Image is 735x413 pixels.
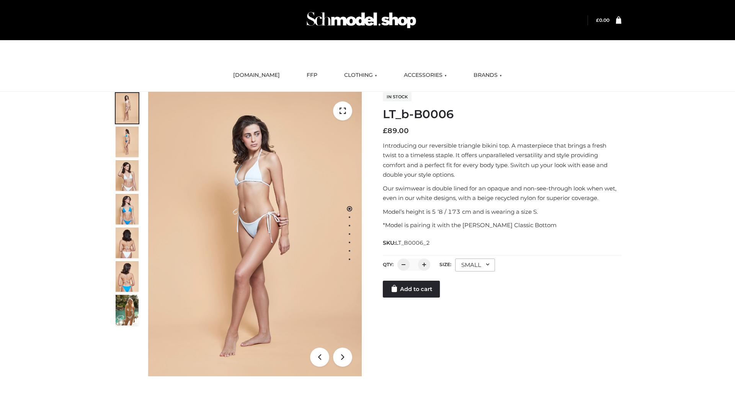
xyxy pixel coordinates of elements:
[383,281,440,298] a: Add to cart
[455,259,495,272] div: SMALL
[116,261,139,292] img: ArielClassicBikiniTop_CloudNine_AzureSky_OW114ECO_8-scaled.jpg
[383,92,412,101] span: In stock
[148,92,362,376] img: LT_b-B0006
[116,93,139,124] img: ArielClassicBikiniTop_CloudNine_AzureSky_OW114ECO_1-scaled.jpg
[304,5,419,35] img: Schmodel Admin 964
[439,262,451,267] label: Size:
[395,239,430,246] span: LT_B0006_2
[383,107,621,121] h1: LT_b-B0006
[596,17,609,23] bdi: 0.00
[116,228,139,258] img: ArielClassicBikiniTop_CloudNine_AzureSky_OW114ECO_7-scaled.jpg
[468,67,508,84] a: BRANDS
[227,67,286,84] a: [DOMAIN_NAME]
[116,160,139,191] img: ArielClassicBikiniTop_CloudNine_AzureSky_OW114ECO_3-scaled.jpg
[383,238,431,247] span: SKU:
[383,184,621,203] p: Our swimwear is double lined for an opaque and non-see-through look when wet, even in our white d...
[383,141,621,180] p: Introducing our reversible triangle bikini top. A masterpiece that brings a fresh twist to a time...
[383,207,621,217] p: Model’s height is 5 ‘8 / 173 cm and is wearing a size S.
[383,127,409,135] bdi: 89.00
[383,220,621,230] p: *Model is pairing it with the [PERSON_NAME] Classic Bottom
[596,17,609,23] a: £0.00
[301,67,323,84] a: FFP
[116,194,139,224] img: ArielClassicBikiniTop_CloudNine_AzureSky_OW114ECO_4-scaled.jpg
[383,127,387,135] span: £
[596,17,599,23] span: £
[338,67,383,84] a: CLOTHING
[383,262,394,267] label: QTY:
[398,67,452,84] a: ACCESSORIES
[116,295,139,325] img: Arieltop_CloudNine_AzureSky2.jpg
[116,127,139,157] img: ArielClassicBikiniTop_CloudNine_AzureSky_OW114ECO_2-scaled.jpg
